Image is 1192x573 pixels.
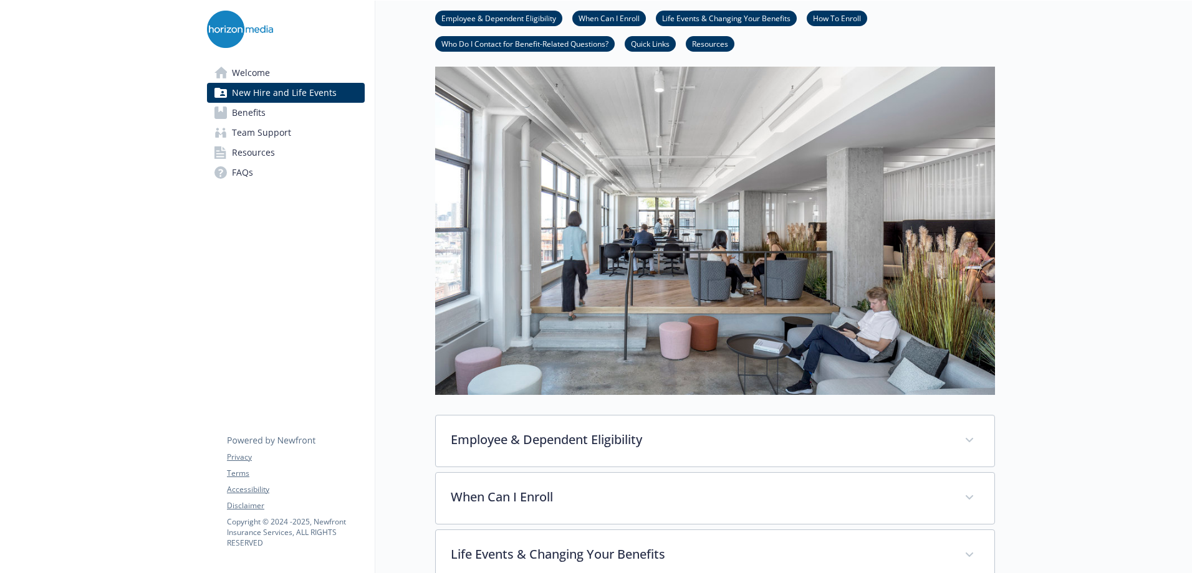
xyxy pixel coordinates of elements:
[451,488,949,506] p: When Can I Enroll
[232,143,275,163] span: Resources
[207,103,365,123] a: Benefits
[232,163,253,182] span: FAQs
[232,123,291,143] span: Team Support
[435,67,995,394] img: new hire page banner
[232,83,337,103] span: New Hire and Life Events
[207,83,365,103] a: New Hire and Life Events
[435,37,615,49] a: Who Do I Contact for Benefit-Related Questions?
[656,12,797,24] a: Life Events & Changing Your Benefits
[207,143,365,163] a: Resources
[807,12,867,24] a: How To Enroll
[451,430,949,449] p: Employee & Dependent Eligibility
[227,516,364,548] p: Copyright © 2024 - 2025 , Newfront Insurance Services, ALL RIGHTS RESERVED
[227,452,364,463] a: Privacy
[207,123,365,143] a: Team Support
[227,468,364,479] a: Terms
[207,163,365,182] a: FAQs
[572,12,646,24] a: When Can I Enroll
[207,63,365,83] a: Welcome
[451,545,949,564] p: Life Events & Changing Your Benefits
[625,37,676,49] a: Quick Links
[686,37,734,49] a: Resources
[436,415,994,466] div: Employee & Dependent Eligibility
[232,103,266,123] span: Benefits
[227,500,364,511] a: Disclaimer
[435,12,562,24] a: Employee & Dependent Eligibility
[227,484,364,495] a: Accessibility
[232,63,270,83] span: Welcome
[436,473,994,524] div: When Can I Enroll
